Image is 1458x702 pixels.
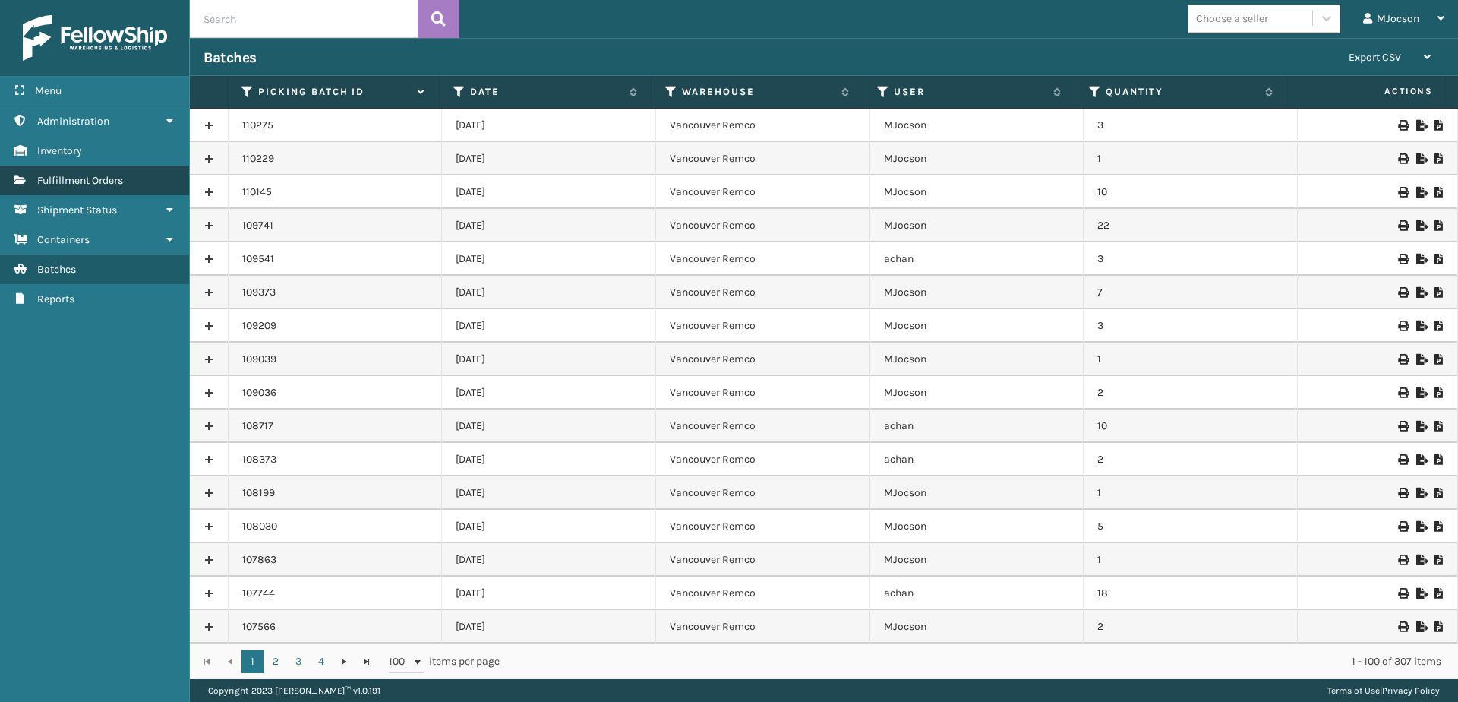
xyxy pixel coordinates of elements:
[1398,220,1407,231] i: Print Picklist Labels
[656,309,870,343] td: Vancouver Remco
[870,610,1084,643] td: MJocson
[1434,220,1444,231] i: Print Picklist
[1416,254,1425,264] i: Export to .xls
[1416,555,1425,565] i: Export to .xls
[656,476,870,510] td: Vancouver Remco
[1434,588,1444,599] i: Print Picklist
[870,109,1084,142] td: MJocson
[229,443,443,476] td: 108373
[1084,443,1298,476] td: 2
[870,242,1084,276] td: achan
[229,276,443,309] td: 109373
[656,376,870,409] td: Vancouver Remco
[656,343,870,376] td: Vancouver Remco
[1416,153,1425,164] i: Export to .xls
[656,242,870,276] td: Vancouver Remco
[229,543,443,577] td: 107863
[870,577,1084,610] td: achan
[1084,175,1298,209] td: 10
[656,142,870,175] td: Vancouver Remco
[1416,120,1425,131] i: Export to .xls
[1416,387,1425,398] i: Export to .xls
[870,543,1084,577] td: MJocson
[870,409,1084,443] td: achan
[1416,287,1425,298] i: Export to .xls
[870,309,1084,343] td: MJocson
[1398,621,1407,632] i: Print Picklist Labels
[442,577,656,610] td: [DATE]
[1084,276,1298,309] td: 7
[204,49,257,67] h3: Batches
[37,292,74,305] span: Reports
[1084,409,1298,443] td: 10
[1416,354,1425,365] i: Export to .xls
[333,650,355,673] a: Go to the next page
[338,656,350,668] span: Go to the next page
[1084,577,1298,610] td: 18
[1084,376,1298,409] td: 2
[1434,521,1444,532] i: Print Picklist
[1416,521,1425,532] i: Export to .xls
[656,443,870,476] td: Vancouver Remco
[442,510,656,543] td: [DATE]
[1398,421,1407,432] i: Print Picklist Labels
[35,84,62,97] span: Menu
[1084,142,1298,175] td: 1
[1398,254,1407,264] i: Print Picklist Labels
[1398,287,1407,298] i: Print Picklist Labels
[229,142,443,175] td: 110229
[1398,120,1407,131] i: Print Picklist Labels
[241,650,264,673] a: 1
[229,376,443,409] td: 109036
[229,309,443,343] td: 109209
[442,309,656,343] td: [DATE]
[1416,321,1425,331] i: Export to .xls
[287,650,310,673] a: 3
[442,109,656,142] td: [DATE]
[229,510,443,543] td: 108030
[1292,79,1442,104] span: Actions
[870,510,1084,543] td: MJocson
[1398,488,1407,498] i: Print Picklist Labels
[470,85,622,99] label: Date
[870,175,1084,209] td: MJocson
[1327,685,1380,696] a: Terms of Use
[258,85,410,99] label: Picking batch ID
[229,343,443,376] td: 109039
[1434,287,1444,298] i: Print Picklist
[229,109,443,142] td: 110275
[1416,220,1425,231] i: Export to .xls
[1084,543,1298,577] td: 1
[1084,343,1298,376] td: 1
[1416,421,1425,432] i: Export to .xls
[37,263,76,276] span: Batches
[870,209,1084,242] td: MJocson
[1434,555,1444,565] i: Print Picklist
[1416,187,1425,198] i: Export to .xls
[1416,588,1425,599] i: Export to .xls
[442,610,656,643] td: [DATE]
[682,85,834,99] label: Warehouse
[1434,187,1444,198] i: Print Picklist
[1398,187,1407,198] i: Print Picklist Labels
[1349,51,1401,64] span: Export CSV
[1434,153,1444,164] i: Print Picklist
[1398,387,1407,398] i: Print Picklist Labels
[1327,679,1440,702] div: |
[1398,321,1407,331] i: Print Picklist Labels
[1084,309,1298,343] td: 3
[229,610,443,643] td: 107566
[442,543,656,577] td: [DATE]
[656,175,870,209] td: Vancouver Remco
[1084,610,1298,643] td: 2
[229,242,443,276] td: 109541
[656,577,870,610] td: Vancouver Remco
[870,142,1084,175] td: MJocson
[870,343,1084,376] td: MJocson
[442,376,656,409] td: [DATE]
[264,650,287,673] a: 2
[1084,242,1298,276] td: 3
[37,174,123,187] span: Fulfillment Orders
[1434,120,1444,131] i: Print Picklist
[1416,488,1425,498] i: Export to .xls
